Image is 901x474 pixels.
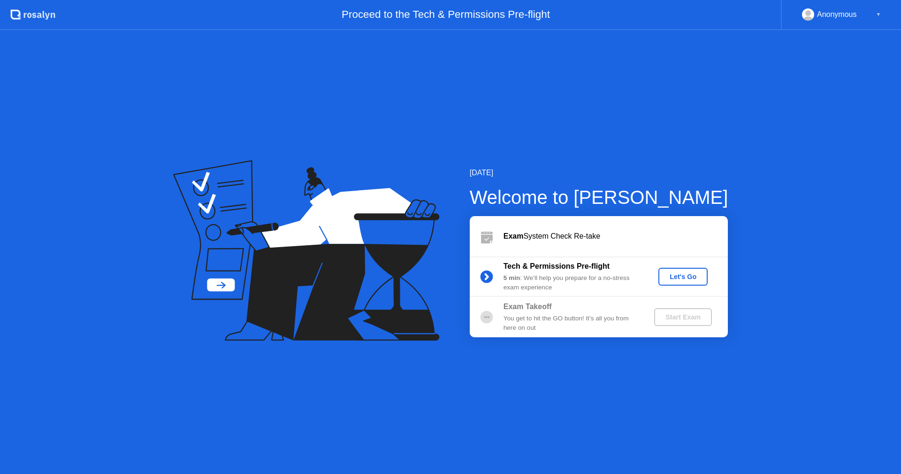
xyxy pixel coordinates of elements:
b: Exam [504,232,524,240]
div: Let's Go [662,273,704,280]
b: Exam Takeoff [504,303,552,311]
div: ▼ [876,8,881,21]
div: : We’ll help you prepare for a no-stress exam experience [504,273,639,293]
div: [DATE] [470,167,728,179]
button: Let's Go [658,268,708,286]
div: Anonymous [817,8,857,21]
b: Tech & Permissions Pre-flight [504,262,610,270]
div: Start Exam [658,313,708,321]
b: 5 min [504,274,520,281]
button: Start Exam [654,308,712,326]
div: You get to hit the GO button! It’s all you from here on out [504,314,639,333]
div: System Check Re-take [504,231,728,242]
div: Welcome to [PERSON_NAME] [470,183,728,211]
